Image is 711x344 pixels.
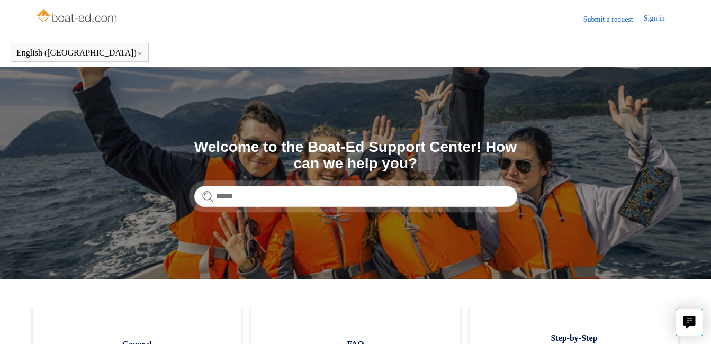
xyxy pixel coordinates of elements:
input: Search [194,186,517,207]
button: Live chat [676,309,703,336]
h1: Welcome to the Boat-Ed Support Center! How can we help you? [194,139,517,172]
a: Submit a request [583,14,644,25]
img: Boat-Ed Help Center home page [35,6,120,28]
a: Sign in [644,13,676,25]
button: English ([GEOGRAPHIC_DATA]) [16,48,143,58]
